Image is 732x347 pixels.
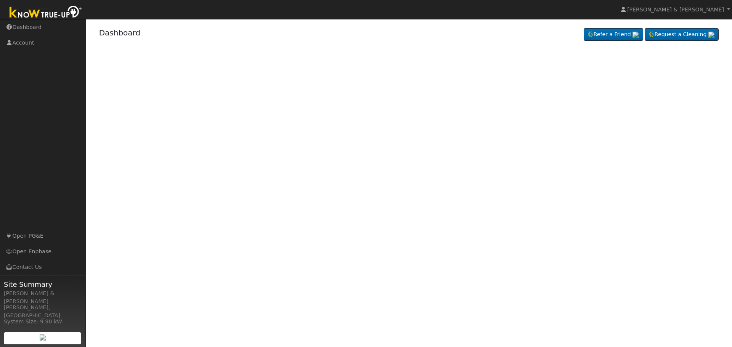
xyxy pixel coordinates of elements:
div: System Size: 9.90 kW [4,318,82,326]
a: Refer a Friend [584,28,643,41]
img: retrieve [40,334,46,341]
a: Request a Cleaning [645,28,719,41]
div: [PERSON_NAME] & [PERSON_NAME] [4,289,82,305]
span: [PERSON_NAME] & [PERSON_NAME] [627,6,724,13]
span: Site Summary [4,279,82,289]
img: retrieve [708,32,714,38]
div: [PERSON_NAME], [GEOGRAPHIC_DATA] [4,304,82,320]
a: Dashboard [99,28,141,37]
img: Know True-Up [6,4,86,21]
img: retrieve [632,32,639,38]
